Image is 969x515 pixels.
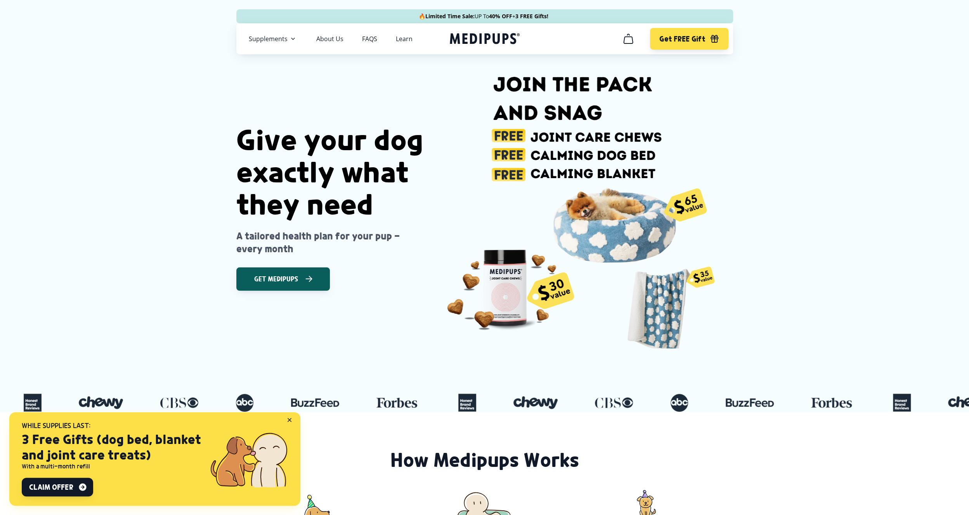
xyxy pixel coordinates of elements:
button: Get Medipups [236,267,330,291]
h1: Give your dog exactly what they need [236,123,435,220]
a: Learn [396,35,413,43]
h6: With a multi-month refill [22,463,201,470]
span: 🔥 UP To + [419,12,548,20]
a: About Us [316,35,343,43]
a: Medipups [450,31,520,47]
button: Get FREE Gift [650,28,728,50]
span: Supplements [249,35,288,43]
h5: While supplies last: [22,421,201,430]
span: Get FREE Gift [659,35,705,43]
button: cart [619,29,638,48]
h3: 3 Free Gifts (dog bed, blanket and joint care treats) [22,432,201,463]
p: A tailored health plan for your pup - every month [236,229,405,255]
button: Claim Offer [22,478,93,496]
img: 3 FREE Gifts [435,64,720,349]
h2: How Medipups Works [230,449,739,470]
span: Claim Offer [29,482,73,492]
a: FAQS [362,35,377,43]
button: Supplements [249,34,298,43]
span: Get Medipups [254,275,298,283]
